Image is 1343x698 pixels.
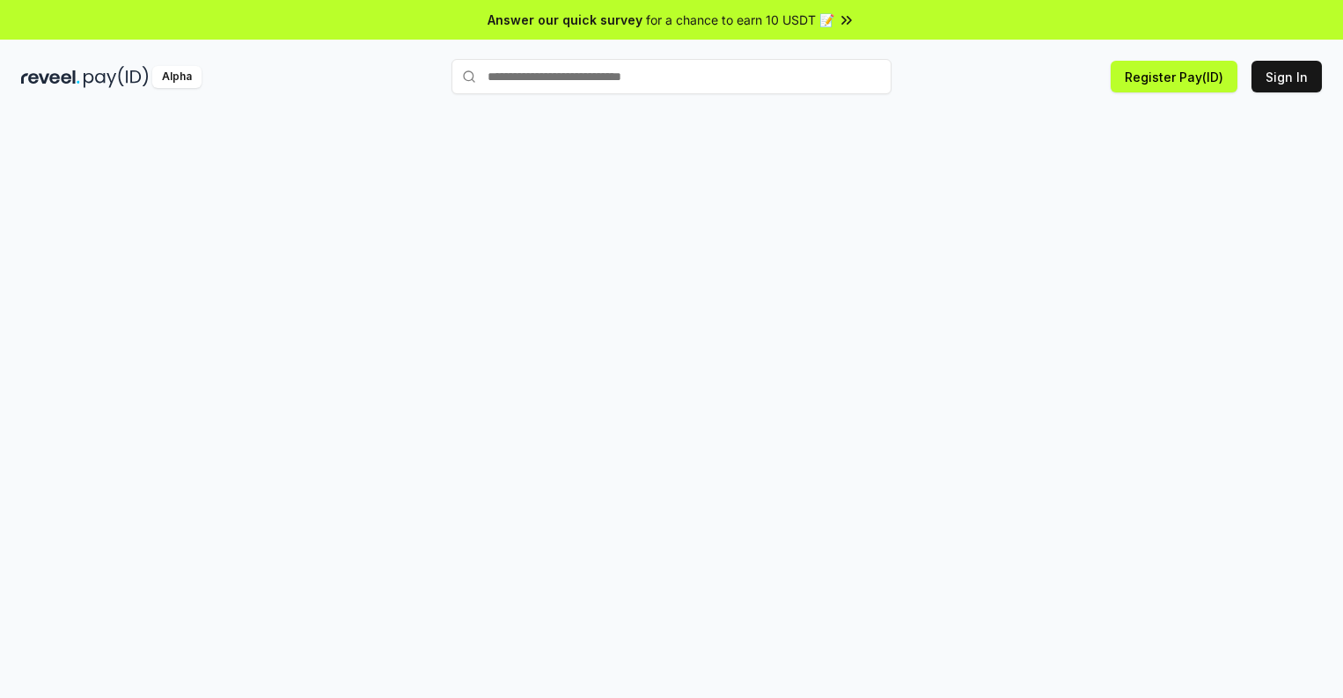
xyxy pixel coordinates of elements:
[21,66,80,88] img: reveel_dark
[152,66,202,88] div: Alpha
[488,11,642,29] span: Answer our quick survey
[1111,61,1237,92] button: Register Pay(ID)
[1251,61,1322,92] button: Sign In
[646,11,834,29] span: for a chance to earn 10 USDT 📝
[84,66,149,88] img: pay_id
